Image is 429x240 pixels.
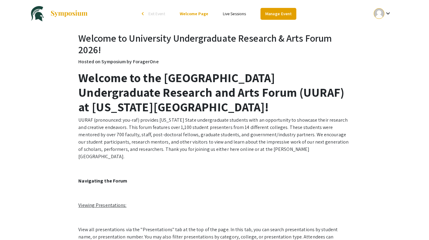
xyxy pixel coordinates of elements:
a: University Undergraduate Research & Arts Forum 2026 [31,6,88,21]
img: University Undergraduate Research & Arts Forum 2026 [31,6,44,21]
u: Viewing Presentations: [78,202,126,208]
mat-icon: Expand account dropdown [384,10,392,17]
a: Manage Event [260,8,296,20]
strong: Navigating the Forum [78,178,127,184]
button: Expand account dropdown [367,7,398,20]
p: Hosted on Symposium by ForagerOne [78,58,350,65]
a: Live Sessions [223,11,246,16]
a: Welcome Page [180,11,208,16]
h2: Welcome to University Undergraduate Research & Arts Forum 2026! [78,32,350,56]
iframe: Chat [5,213,26,235]
img: Symposium by ForagerOne [50,10,88,17]
p: UURAF (pronounced: you-raf) provides [US_STATE] State undergraduate students with an opportunity ... [78,117,350,160]
span: Exit Event [148,11,165,16]
strong: Welcome to the [GEOGRAPHIC_DATA] Undergraduate Research and Arts Forum (UURAF) at [US_STATE][GEOG... [78,70,344,115]
div: arrow_back_ios [142,12,145,16]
